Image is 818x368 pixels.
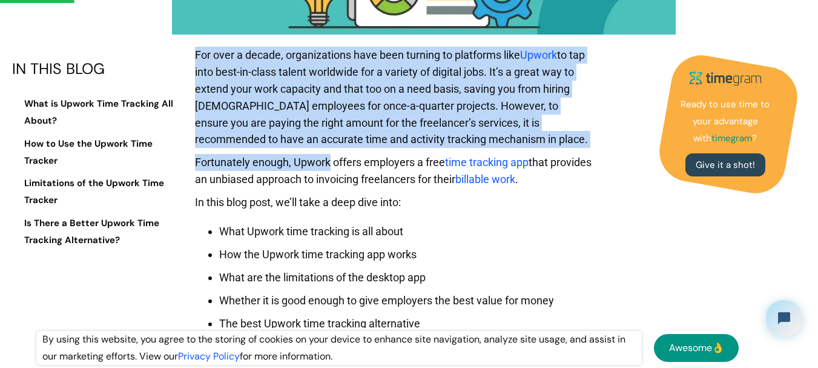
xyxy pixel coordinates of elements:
div: IN THIS BLOG [12,61,185,78]
li: Whether it is good enough to give employers the best value for money [219,292,592,309]
a: Privacy Policy [178,350,240,363]
p: Fortunately enough, Upwork offers employers a free that provides an unbiased approach to invoicin... [195,154,592,194]
li: The best Upwork time tracking alternative [219,315,592,332]
a: Give it a shot! [685,153,765,176]
li: What Upwork time tracking is all about [219,223,592,240]
li: How the Upwork time tracking app works [219,246,592,263]
p: In this blog post, we’ll take a deep dive into: [195,194,592,217]
a: Upwork [520,49,557,61]
p: Ready to use time to your advantage with ? [677,96,774,147]
a: billable work [455,173,515,186]
a: Limitations of the Upwork Time Tracker [12,176,185,210]
div: By using this website, you agree to the storing of cookies on your device to enhance site navigat... [36,331,642,365]
a: How to Use the Upwork Time Tracker [12,136,185,170]
li: What are the limitations of the desktop app [219,269,592,286]
a: What is Upwork Time Tracking All About? [12,96,185,130]
a: Is There a Better Upwork Time Tracking Alternative? [12,215,185,249]
a: Awesome👌 [654,334,739,362]
p: For over a decade, organizations have been turning to platforms like to tap into best-in-class ta... [195,47,592,154]
img: timegram logo [683,67,768,90]
iframe: Tidio Chat [756,290,813,347]
strong: timegram [711,132,752,144]
a: time tracking app [445,156,529,169]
